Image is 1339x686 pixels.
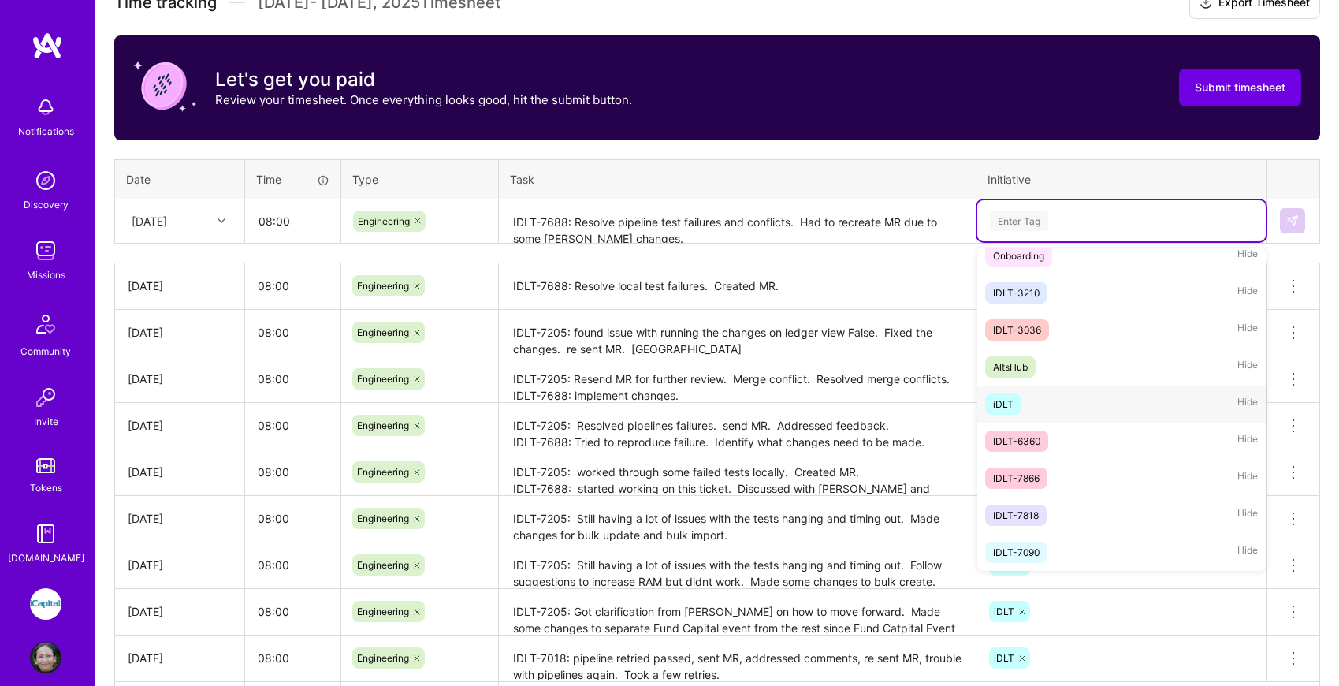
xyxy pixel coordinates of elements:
[128,371,232,387] div: [DATE]
[1237,468,1258,489] span: Hide
[500,358,974,401] textarea: IDLT-7205: Resend MR for further review. Merge conflict. Resolved merge conflicts. IDLT-7688: imp...
[30,642,61,673] img: User Avatar
[500,405,974,448] textarea: IDLT-7205: Resolved pipelines failures. send MR. Addressed feedback. IDLT-7688: Tried to reproduc...
[1237,393,1258,415] span: Hide
[30,518,61,550] img: guide book
[24,196,69,213] div: Discovery
[993,470,1040,487] div: IDLT-7866
[1237,356,1258,378] span: Hide
[245,358,340,400] input: HH:MM
[499,159,976,199] th: Task
[357,326,409,338] span: Engineering
[993,544,1040,561] div: IDLT-7090
[993,359,1028,375] div: AltsHub
[245,498,340,539] input: HH:MM
[500,451,974,494] textarea: IDLT-7205: worked through some failed tests locally. Created MR. IDLT-7688: started working on th...
[128,603,232,620] div: [DATE]
[26,588,65,620] a: iCapital: Build and maintain RESTful API
[128,557,232,573] div: [DATE]
[128,278,232,294] div: [DATE]
[993,507,1039,524] div: IDLT-7818
[27,305,65,343] img: Community
[128,464,232,480] div: [DATE]
[245,311,340,353] input: HH:MM
[1237,431,1258,452] span: Hide
[988,171,1255,188] div: Initiative
[245,591,340,632] input: HH:MM
[246,200,340,242] input: HH:MM
[27,267,65,283] div: Missions
[8,550,84,566] div: [DOMAIN_NAME]
[26,642,65,673] a: User Avatar
[357,513,409,524] span: Engineering
[20,343,71,360] div: Community
[215,91,632,108] p: Review your timesheet. Once everything looks good, hit the submit button.
[128,324,232,341] div: [DATE]
[1195,80,1285,95] span: Submit timesheet
[30,235,61,267] img: teamwork
[357,606,409,617] span: Engineering
[245,544,340,586] input: HH:MM
[358,215,410,227] span: Engineering
[128,417,232,434] div: [DATE]
[30,165,61,196] img: discovery
[500,637,974,680] textarea: IDLT-7018: pipeline retried passed, sent MR, addressed comments, re sent MR, trouble with pipelin...
[357,419,409,431] span: Engineering
[357,280,409,292] span: Engineering
[1286,214,1299,227] img: Submit
[245,265,340,307] input: HH:MM
[36,458,55,473] img: tokens
[32,32,63,60] img: logo
[128,650,232,666] div: [DATE]
[993,433,1040,449] div: IDLT-6360
[357,373,409,385] span: Engineering
[994,652,1014,664] span: iDLT
[30,91,61,123] img: bell
[245,637,340,679] input: HH:MM
[1179,69,1301,106] button: Submit timesheet
[18,123,74,140] div: Notifications
[357,559,409,571] span: Engineering
[500,265,974,309] textarea: IDLT-7688: Resolve local test failures. Created MR.
[30,588,61,620] img: iCapital: Build and maintain RESTful API
[500,311,974,355] textarea: IDLT-7205: found issue with running the changes on ledger view False. Fixed the changes. re sent ...
[1237,282,1258,304] span: Hide
[128,510,232,527] div: [DATE]
[357,466,409,478] span: Engineering
[133,54,196,117] img: coin
[30,382,61,413] img: Invite
[357,652,409,664] span: Engineering
[341,159,499,199] th: Type
[132,213,167,229] div: [DATE]
[993,248,1044,264] div: Onboarding
[1237,245,1258,267] span: Hide
[993,322,1041,338] div: IDLT-3036
[245,451,340,493] input: HH:MM
[256,171,329,188] div: Time
[500,201,974,243] textarea: IDLT-7688: Resolve pipeline test failures and conflicts. Had to recreate MR due to some [PERSON_N...
[1237,542,1258,563] span: Hide
[30,479,62,496] div: Tokens
[500,498,974,541] textarea: IDLT-7205: Still having a lot of issues with the tests hanging and timing out. Made changes for b...
[115,159,245,199] th: Date
[993,396,1014,412] div: iDLT
[994,606,1014,617] span: iDLT
[1237,505,1258,526] span: Hide
[34,413,58,430] div: Invite
[990,209,1048,233] div: Enter Tag
[993,285,1040,301] div: IDLT-3210
[245,405,340,446] input: HH:MM
[1237,319,1258,341] span: Hide
[500,591,974,634] textarea: IDLT-7205: Got clarification from [PERSON_NAME] on how to move forward. Made some changes to sepa...
[500,544,974,587] textarea: IDLT-7205: Still having a lot of issues with the tests hanging and timing out. Follow suggestions...
[215,68,632,91] h3: Let's get you paid
[218,217,225,225] i: icon Chevron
